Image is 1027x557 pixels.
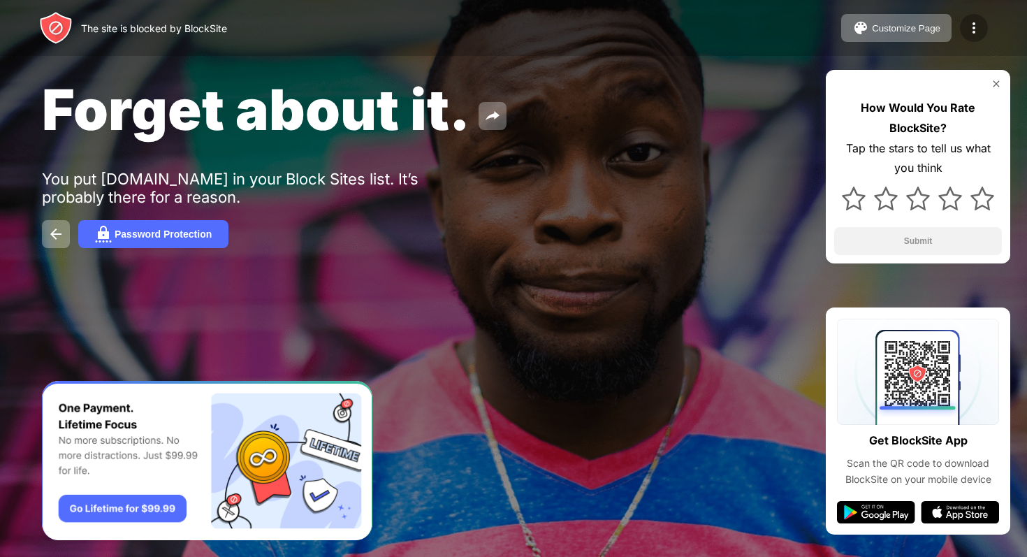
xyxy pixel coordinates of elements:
[834,227,1002,255] button: Submit
[42,75,470,143] span: Forget about it.
[938,187,962,210] img: star.svg
[837,501,915,523] img: google-play.svg
[970,187,994,210] img: star.svg
[852,20,869,36] img: pallet.svg
[78,220,228,248] button: Password Protection
[115,229,212,240] div: Password Protection
[921,501,999,523] img: app-store.svg
[834,138,1002,179] div: Tap the stars to tell us what you think
[42,170,474,206] div: You put [DOMAIN_NAME] in your Block Sites list. It’s probably there for a reason.
[837,319,999,425] img: qrcode.svg
[874,187,898,210] img: star.svg
[42,381,372,541] iframe: Banner
[837,456,999,487] div: Scan the QR code to download BlockSite on your mobile device
[842,187,866,210] img: star.svg
[841,14,952,42] button: Customize Page
[966,20,982,36] img: menu-icon.svg
[48,226,64,243] img: back.svg
[834,98,1002,138] div: How Would You Rate BlockSite?
[906,187,930,210] img: star.svg
[95,226,112,243] img: password.svg
[484,108,501,124] img: share.svg
[991,78,1002,89] img: rate-us-close.svg
[872,23,940,34] div: Customize Page
[39,11,73,45] img: header-logo.svg
[869,431,968,451] div: Get BlockSite App
[81,22,227,34] div: The site is blocked by BlockSite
